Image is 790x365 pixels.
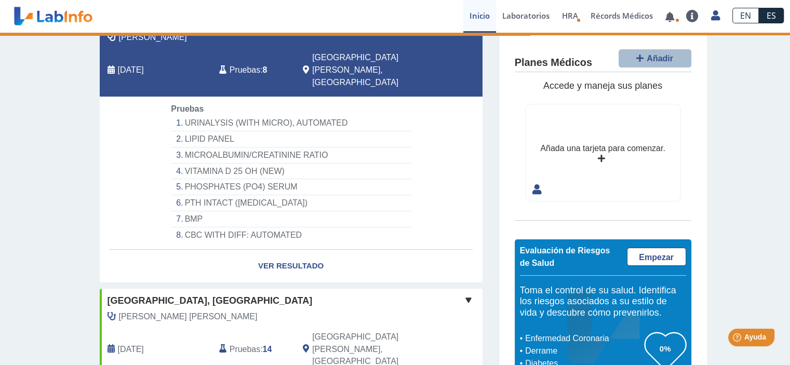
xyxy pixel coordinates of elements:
span: Añadir [647,54,673,63]
li: PTH INTACT ([MEDICAL_DATA]) [171,195,410,211]
button: Añadir [619,49,691,67]
li: URINALYSIS (WITH MICRO), AUTOMATED [171,115,410,131]
li: MICROALBUMIN/CREATININE RATIO [171,147,410,164]
span: Pruebas [230,64,260,76]
span: Pruebas [230,343,260,356]
span: San Juan, PR [312,51,427,89]
b: 14 [263,345,272,354]
span: HRA [562,10,578,21]
div: : [211,51,295,89]
a: Empezar [627,248,686,266]
span: [GEOGRAPHIC_DATA], [GEOGRAPHIC_DATA] [108,294,313,308]
b: 8 [263,65,267,74]
li: VITAMINA D 25 OH (NEW) [171,164,410,180]
h3: 0% [645,342,686,355]
a: ES [759,8,784,23]
h4: Planes Médicos [515,57,592,69]
li: Derrame [523,345,645,357]
span: 2025-08-27 [118,64,144,76]
span: Empezar [639,253,674,262]
li: BMP [171,211,410,227]
li: PHOSPHATES (PO4) SERUM [171,179,410,195]
a: EN [732,8,759,23]
span: Haddad Zouain, Mario [119,310,258,323]
iframe: Help widget launcher [698,325,779,354]
div: Añada una tarjeta para comenzar. [540,142,665,155]
li: Enfermedad Coronaria [523,332,645,345]
span: Accede y maneja sus planes [543,80,662,91]
a: Ver Resultado [100,250,483,282]
li: CBC WITH DIFF: AUTOMATED [171,227,410,243]
span: 2025-03-03 [118,343,144,356]
span: Evaluación de Riesgos de Salud [520,246,610,267]
li: LIPID PANEL [171,131,410,147]
h5: Toma el control de su salud. Identifica los riesgos asociados a su estilo de vida y descubre cómo... [520,285,686,319]
span: Williams, Frank [119,31,187,44]
span: Pruebas [171,104,204,113]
